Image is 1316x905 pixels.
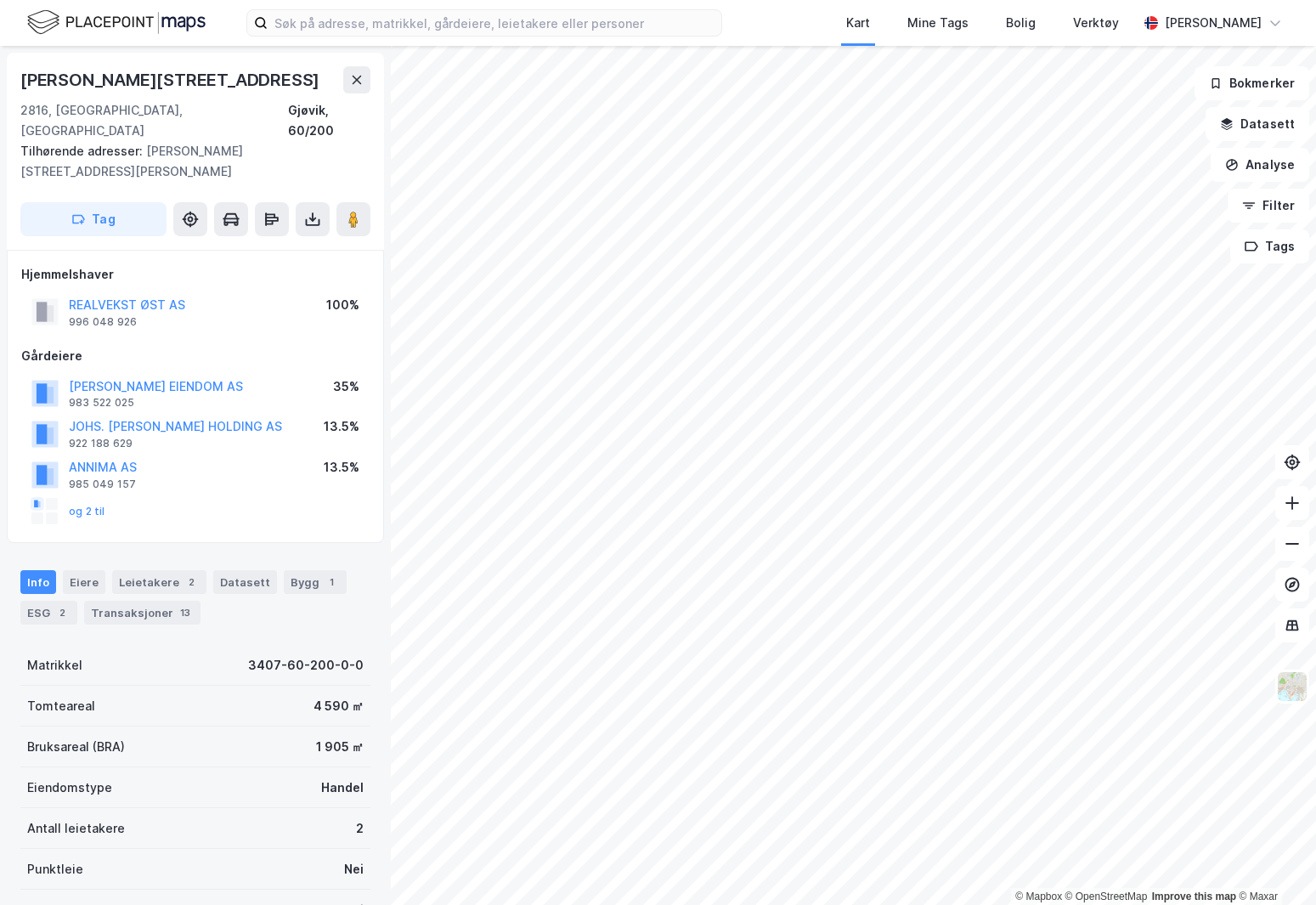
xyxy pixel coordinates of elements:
div: Eiendomstype [27,778,112,798]
img: logo.f888ab2527a4732fd821a326f86c7f29.svg [27,8,206,37]
div: Leietakere [112,570,206,594]
div: Antall leietakere [27,818,125,839]
button: Analyse [1211,148,1309,182]
button: Datasett [1206,107,1309,141]
div: 13.5% [324,416,359,437]
input: Søk på adresse, matrikkel, gårdeiere, leietakere eller personer [268,10,721,36]
div: 100% [326,295,359,315]
div: ESG [20,601,77,625]
div: Bolig [1006,13,1036,33]
div: Eiere [63,570,105,594]
a: Mapbox [1015,891,1062,902]
div: Verktøy [1073,13,1119,33]
div: Tomteareal [27,696,95,716]
div: 922 188 629 [69,437,133,450]
div: 996 048 926 [69,315,137,329]
div: Bruksareal (BRA) [27,737,125,757]
div: Gårdeiere [21,346,370,366]
div: Mine Tags [907,13,969,33]
div: Handel [321,778,364,798]
div: 2816, [GEOGRAPHIC_DATA], [GEOGRAPHIC_DATA] [20,100,288,141]
div: 2 [183,574,200,591]
div: 3407-60-200-0-0 [248,655,364,676]
a: OpenStreetMap [1065,891,1148,902]
span: Tilhørende adresser: [20,144,146,158]
div: 4 590 ㎡ [313,696,364,716]
img: Z [1276,670,1308,703]
button: Tags [1230,229,1309,263]
div: 1 [323,574,340,591]
div: Punktleie [27,859,83,880]
div: 985 049 157 [69,478,136,491]
button: Filter [1228,189,1309,223]
div: Gjøvik, 60/200 [288,100,370,141]
div: 2 [356,818,364,839]
div: 2 [54,604,71,621]
div: 35% [333,376,359,397]
div: Info [20,570,56,594]
div: 13.5% [324,457,359,478]
div: Nei [344,859,364,880]
button: Bokmerker [1195,66,1309,100]
div: Bygg [284,570,347,594]
div: [PERSON_NAME][STREET_ADDRESS] [20,66,323,93]
div: 1 905 ㎡ [316,737,364,757]
button: Tag [20,202,167,236]
div: Matrikkel [27,655,82,676]
div: 983 522 025 [69,396,134,410]
div: 13 [177,604,194,621]
iframe: Chat Widget [1231,823,1316,905]
div: Transaksjoner [84,601,201,625]
a: Improve this map [1152,891,1236,902]
div: Hjemmelshaver [21,264,370,285]
div: [PERSON_NAME] [1165,13,1262,33]
div: Datasett [213,570,277,594]
div: [PERSON_NAME][STREET_ADDRESS][PERSON_NAME] [20,141,357,182]
div: Kart [846,13,870,33]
